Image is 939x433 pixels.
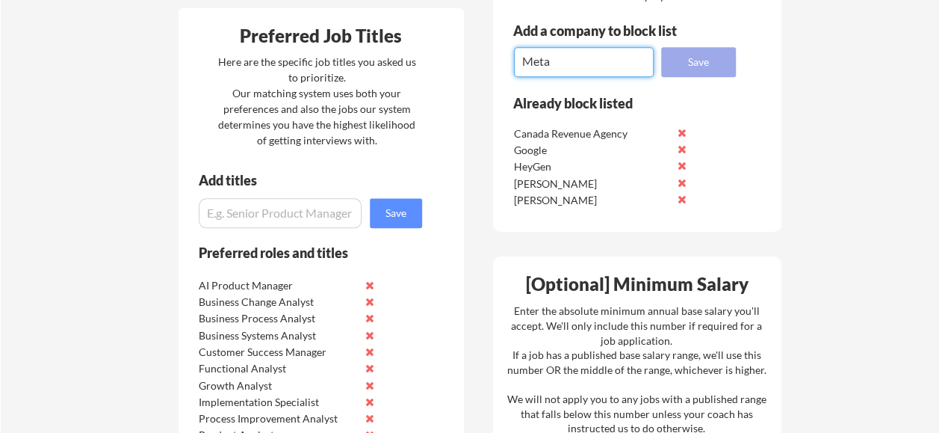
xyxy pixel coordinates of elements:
div: Business Systems Analyst [199,328,356,343]
button: Save [661,47,736,77]
div: Add titles [199,173,409,187]
button: Save [370,198,422,228]
div: Already block listed [513,96,716,110]
div: Business Change Analyst [199,295,356,310]
div: Functional Analyst [199,361,356,376]
div: Growth Analyst [199,378,356,393]
div: [Optional] Minimum Salary [498,275,776,293]
div: [PERSON_NAME] [514,176,672,191]
input: E.g. Senior Product Manager [199,198,362,228]
div: Implementation Specialist [199,395,356,410]
div: Customer Success Manager [199,345,356,360]
div: [PERSON_NAME] Communications [514,193,672,222]
div: AI Product Manager [199,278,356,293]
div: Business Process Analyst [199,311,356,326]
div: Process Improvement Analyst [199,411,356,426]
div: Google [514,143,672,158]
div: HeyGen [514,159,672,174]
div: Preferred Job Titles [182,27,460,45]
div: Add a company to block list [513,24,700,37]
div: Here are the specific job titles you asked us to prioritize. Our matching system uses both your p... [214,54,420,148]
div: Canada Revenue Agency [514,126,672,141]
div: Preferred roles and titles [199,246,402,260]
